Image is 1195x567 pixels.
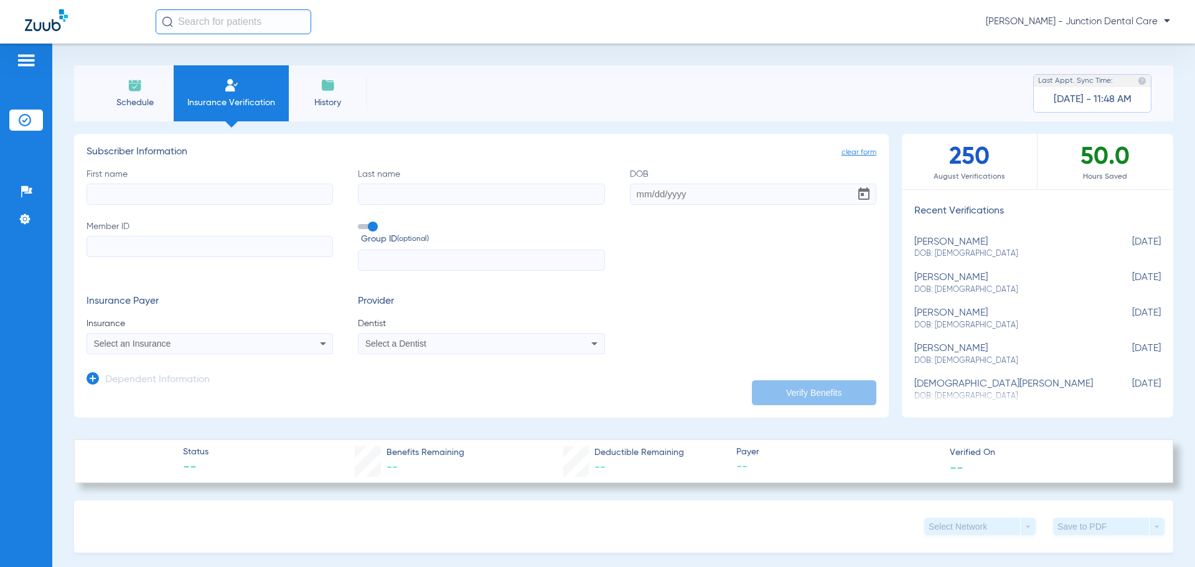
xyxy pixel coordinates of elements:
span: [DATE] [1099,272,1161,295]
span: DOB: [DEMOGRAPHIC_DATA] [914,355,1099,367]
span: Select a Dentist [365,339,426,349]
span: clear form [841,146,876,159]
span: Benefits Remaining [387,446,464,459]
img: Schedule [128,78,143,93]
div: [PERSON_NAME] [914,343,1099,366]
span: [DATE] - 11:48 AM [1054,93,1132,106]
div: [PERSON_NAME] [914,237,1099,260]
span: DOB: [DEMOGRAPHIC_DATA] [914,284,1099,296]
span: [PERSON_NAME] - Junction Dental Care [986,16,1170,28]
div: 50.0 [1038,134,1173,189]
h3: Insurance Payer [87,296,333,308]
span: [DATE] [1099,343,1161,366]
span: Hours Saved [1038,171,1173,183]
label: Member ID [87,220,333,271]
span: Schedule [105,96,164,109]
span: Status [183,446,209,459]
span: -- [950,461,963,474]
span: Group ID [361,233,604,246]
span: Payer [736,446,939,459]
span: Verified On [950,446,1153,459]
span: Insurance Verification [183,96,279,109]
label: Last name [358,168,604,205]
input: Last name [358,184,604,205]
img: last sync help info [1138,77,1146,85]
label: DOB [630,168,876,205]
input: First name [87,184,333,205]
h3: Dependent Information [105,374,210,387]
span: -- [736,459,939,475]
button: Open calendar [851,182,876,207]
h3: Recent Verifications [902,205,1173,218]
span: [DATE] [1099,378,1161,401]
input: Search for patients [156,9,311,34]
button: Verify Benefits [752,380,876,405]
span: August Verifications [902,171,1037,183]
span: History [298,96,357,109]
span: -- [183,459,209,477]
input: Member ID [87,236,333,257]
span: Select an Insurance [94,339,171,349]
span: Deductible Remaining [594,446,684,459]
span: Dentist [358,317,604,330]
input: DOBOpen calendar [630,184,876,205]
label: First name [87,168,333,205]
div: [DEMOGRAPHIC_DATA][PERSON_NAME] [914,378,1099,401]
img: Manual Insurance Verification [224,78,239,93]
span: Insurance [87,317,333,330]
h3: Subscriber Information [87,146,876,159]
img: hamburger-icon [16,53,36,68]
span: -- [387,462,398,473]
span: [DATE] [1099,307,1161,330]
img: Zuub Logo [25,9,68,31]
span: Last Appt. Sync Time: [1038,75,1113,87]
span: DOB: [DEMOGRAPHIC_DATA] [914,320,1099,331]
div: 250 [902,134,1038,189]
div: [PERSON_NAME] [914,272,1099,295]
h3: Provider [358,296,604,308]
div: [PERSON_NAME] [914,307,1099,330]
span: [DATE] [1099,237,1161,260]
span: -- [594,462,606,473]
img: Search Icon [162,16,173,27]
span: DOB: [DEMOGRAPHIC_DATA] [914,248,1099,260]
small: (optional) [397,233,429,246]
img: History [321,78,335,93]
